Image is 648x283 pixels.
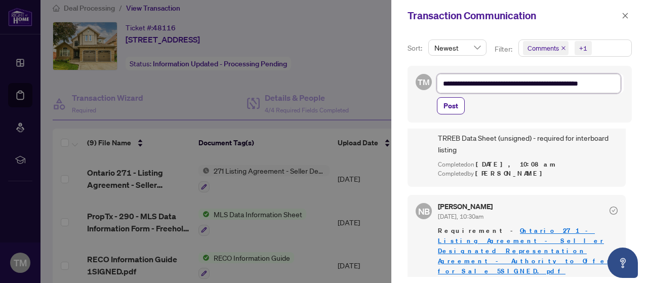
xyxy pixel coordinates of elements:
p: Filter: [495,44,514,55]
div: +1 [579,43,587,53]
button: Open asap [607,248,638,278]
span: check-circle [610,207,618,215]
span: [DATE], 10:08am [476,160,557,169]
span: Comments [528,43,559,53]
span: Newest [434,40,480,55]
span: Post [443,98,458,114]
button: Post [437,97,465,114]
h5: [PERSON_NAME] [438,203,493,210]
span: [DATE], 10:30am [438,213,483,220]
span: close [561,46,566,51]
span: TM [418,76,429,89]
div: Completed by [438,169,618,179]
span: close [622,12,629,19]
a: Ontario 271 - Listing Agreement - Seller Designated Representation Agreement - Authority to Offer... [438,226,611,275]
span: Requirement - [438,226,618,276]
p: Sort: [408,43,424,54]
span: NB [418,205,430,218]
div: Completed on [438,160,618,170]
span: Comments [523,41,569,55]
div: Transaction Communication [408,8,619,23]
span: [PERSON_NAME] [475,169,548,178]
span: TRREB Data Sheet (unsigned) - required for interboard listing [438,132,618,156]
